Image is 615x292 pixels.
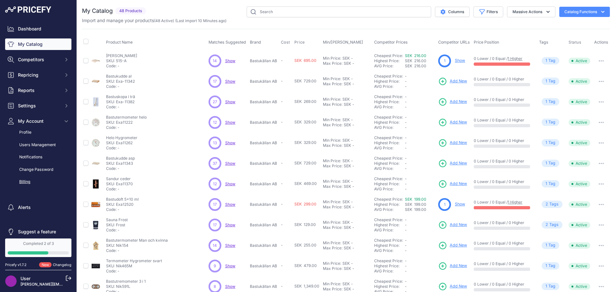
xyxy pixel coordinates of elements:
span: (Last import 10 Minutes ago) [175,18,226,23]
a: Cheapest Price: [374,53,403,58]
span: - [281,79,283,83]
span: - [405,120,407,125]
div: Max Price: [323,122,342,128]
span: Show [225,181,235,186]
p: 0 Lower / 0 Equal / [474,56,532,61]
a: Show [225,222,235,227]
div: Highest Price: [374,79,405,84]
a: Add New [438,97,467,106]
span: Active [569,160,590,167]
button: Columns [435,7,470,17]
span: - [405,146,407,150]
div: - [351,61,354,66]
p: Bastukällan AB [250,120,278,125]
p: 0 Lower / 0 Equal / 0 Higher [474,138,532,143]
span: 12 [213,120,217,125]
span: 37 [213,161,217,166]
a: Cheapest Price: [374,94,403,99]
a: Add New [438,241,467,250]
div: AVG Price: [374,63,405,69]
div: SEK [342,56,350,61]
a: 48 Active [155,18,173,23]
span: Brand [250,40,261,45]
button: Catalog Functions [559,7,610,17]
a: Add New [438,262,467,271]
a: Show [225,263,235,268]
div: Min Price: [323,220,341,225]
p: Bastukällan AB [250,58,278,63]
div: Max Price: [323,163,342,169]
p: Code: - [106,104,135,110]
a: Show [225,58,235,63]
span: Tag [542,160,559,167]
div: SEK [342,179,350,184]
span: 1 [545,78,547,84]
p: Bastukällan AB [250,99,278,104]
span: - [405,176,407,181]
span: 1 [545,160,547,166]
button: Settings [5,100,71,112]
div: Min Price: [323,97,341,102]
span: Tag [542,139,559,146]
span: Competitor URLs [438,40,470,45]
span: 48 Products [115,7,146,15]
a: Show [225,284,235,289]
div: AVG Price: [374,207,405,212]
span: Active [569,140,590,146]
span: - [281,58,283,63]
span: 12 [213,181,217,187]
span: Reports [18,87,60,94]
div: SEK [344,61,351,66]
div: - [350,158,353,163]
a: Cheapest Price: [374,217,403,222]
span: - [405,115,407,120]
span: Tag [542,119,559,126]
a: Add New [438,77,467,86]
div: AVG Price: [374,187,405,192]
p: SKU: Exa12520 [106,202,139,207]
div: SEK [344,122,351,128]
span: Matches Suggested [209,40,246,45]
span: 1 [545,58,547,64]
p: Code: - [106,207,139,212]
a: Alerts [5,202,71,213]
div: SEK [344,204,351,210]
div: Highest Price: [374,99,405,104]
div: SEK [344,81,351,87]
div: Max Price: [323,61,342,66]
a: Add New [438,282,467,291]
span: SEK 299.00 [294,202,316,206]
div: - [350,220,353,225]
span: - [405,79,407,84]
span: 1 [545,140,547,146]
button: Cost [281,40,291,45]
span: 14 [213,58,217,64]
button: Massive Actions [507,6,555,17]
div: - [351,204,354,210]
span: SEK 469.00 [294,181,317,186]
span: - [405,140,407,145]
a: Cheapest Price: [374,238,403,243]
span: Product Name [106,40,133,45]
a: Cheapest Price: [374,115,403,120]
span: SEK 199.00 [405,202,426,207]
input: Search [247,6,431,17]
span: Add New [450,283,467,289]
div: Min Price: [323,179,341,184]
span: Price Position [474,40,499,45]
p: 0 Lower / 0 Equal / 0 Higher [474,118,532,123]
span: - [281,99,283,104]
p: Code: - [106,146,137,151]
span: - [405,166,407,171]
div: - [351,102,354,107]
a: Change Password [5,164,71,175]
span: - [281,181,283,186]
span: - [281,161,283,165]
div: - [350,179,353,184]
span: 27 [213,99,217,105]
span: Active [569,99,590,105]
span: Active [569,181,590,187]
span: Show [225,202,235,207]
